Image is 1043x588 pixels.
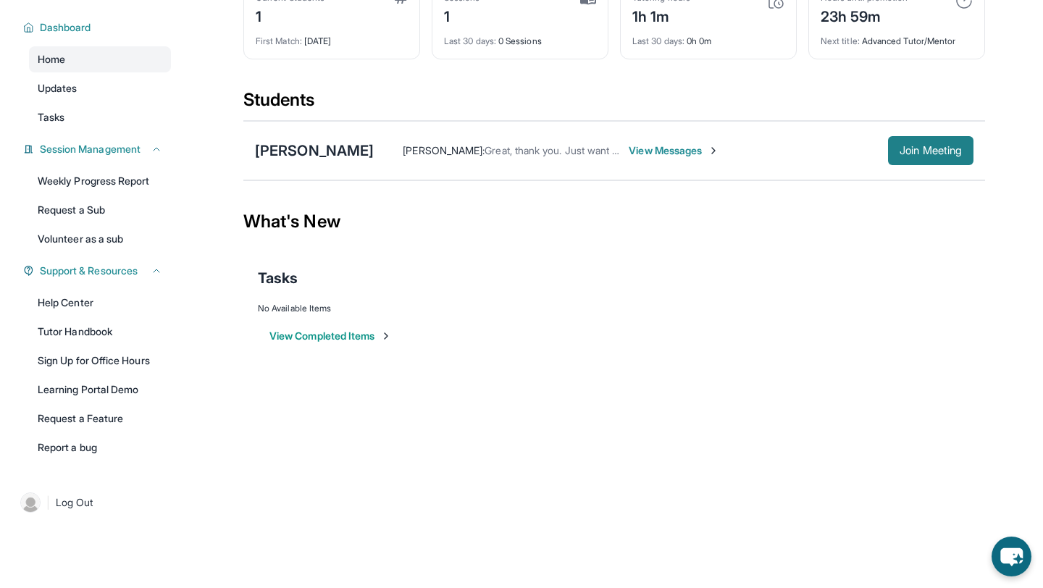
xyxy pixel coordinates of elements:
div: 1h 1m [632,4,690,27]
img: user-img [20,492,41,513]
span: Session Management [40,142,141,156]
span: Last 30 days : [444,35,496,46]
div: 0 Sessions [444,27,596,47]
a: Sign Up for Office Hours [29,348,171,374]
div: 0h 0m [632,27,784,47]
div: Students [243,88,985,120]
a: Request a Sub [29,197,171,223]
div: [DATE] [256,27,408,47]
span: View Messages [629,143,719,158]
img: Chevron-Right [708,145,719,156]
button: Dashboard [34,20,162,35]
button: Support & Resources [34,264,162,278]
div: 1 [444,4,480,27]
a: Volunteer as a sub [29,226,171,252]
span: | [46,494,50,511]
a: |Log Out [14,487,171,518]
span: Tasks [38,110,64,125]
span: First Match : [256,35,302,46]
span: Join Meeting [900,146,962,155]
a: Tasks [29,104,171,130]
div: 23h 59m [821,4,908,27]
a: Weekly Progress Report [29,168,171,194]
a: Home [29,46,171,72]
a: Updates [29,75,171,101]
span: Log Out [56,495,93,510]
span: Tasks [258,268,298,288]
button: chat-button [992,537,1031,576]
span: Dashboard [40,20,91,35]
div: No Available Items [258,303,971,314]
a: Report a bug [29,434,171,461]
div: Advanced Tutor/Mentor [821,27,973,47]
button: Session Management [34,142,162,156]
div: [PERSON_NAME] [255,140,374,161]
button: View Completed Items [269,329,392,343]
span: Last 30 days : [632,35,684,46]
button: Join Meeting [888,136,973,165]
a: Help Center [29,290,171,316]
span: Updates [38,81,78,96]
div: What's New [243,190,985,253]
span: [PERSON_NAME] : [403,144,485,156]
a: Learning Portal Demo [29,377,171,403]
a: Tutor Handbook [29,319,171,345]
span: Next title : [821,35,860,46]
span: Home [38,52,65,67]
a: Request a Feature [29,406,171,432]
div: 1 [256,4,324,27]
span: Support & Resources [40,264,138,278]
